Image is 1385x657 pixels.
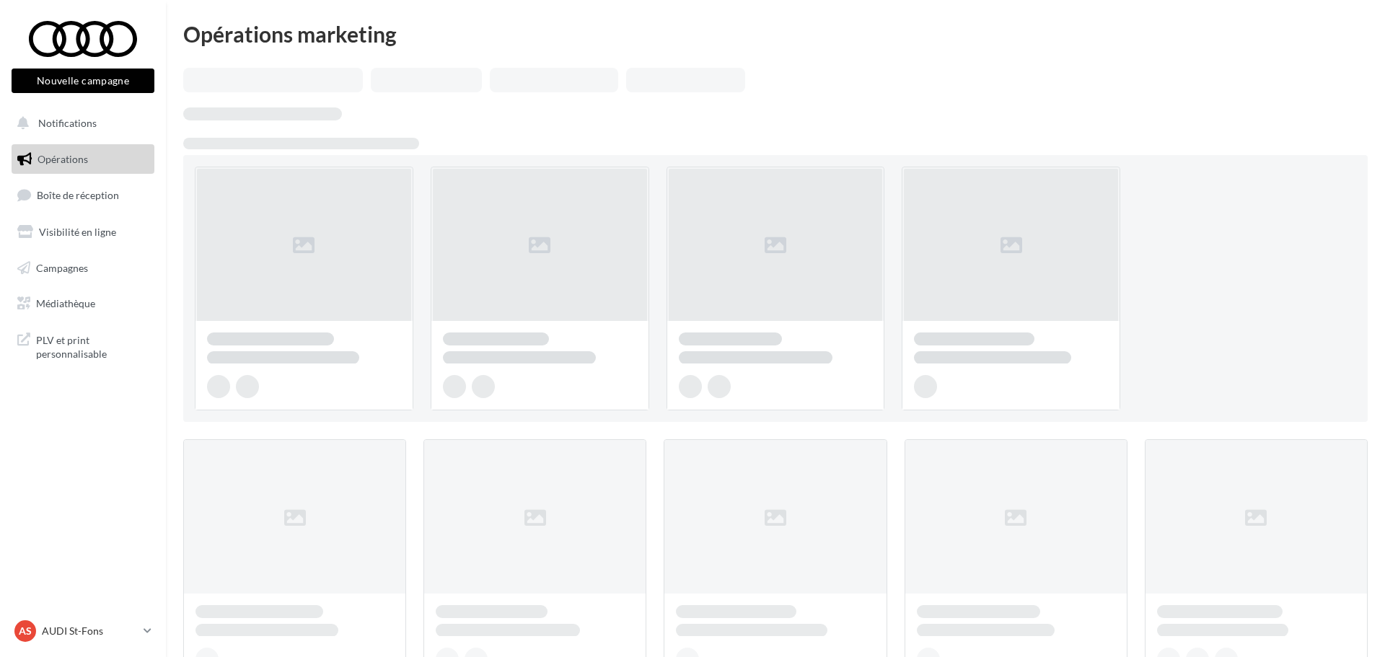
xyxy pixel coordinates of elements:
span: Boîte de réception [37,189,119,201]
span: Notifications [38,117,97,129]
a: Boîte de réception [9,180,157,211]
a: Campagnes [9,253,157,283]
span: Opérations [38,153,88,165]
a: PLV et print personnalisable [9,325,157,367]
span: PLV et print personnalisable [36,330,149,361]
p: AUDI St-Fons [42,624,138,638]
span: Visibilité en ligne [39,226,116,238]
button: Nouvelle campagne [12,69,154,93]
a: Visibilité en ligne [9,217,157,247]
a: Médiathèque [9,288,157,319]
a: Opérations [9,144,157,175]
span: Campagnes [36,261,88,273]
a: AS AUDI St-Fons [12,617,154,645]
span: Médiathèque [36,297,95,309]
div: Opérations marketing [183,23,1368,45]
button: Notifications [9,108,151,138]
span: AS [19,624,32,638]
